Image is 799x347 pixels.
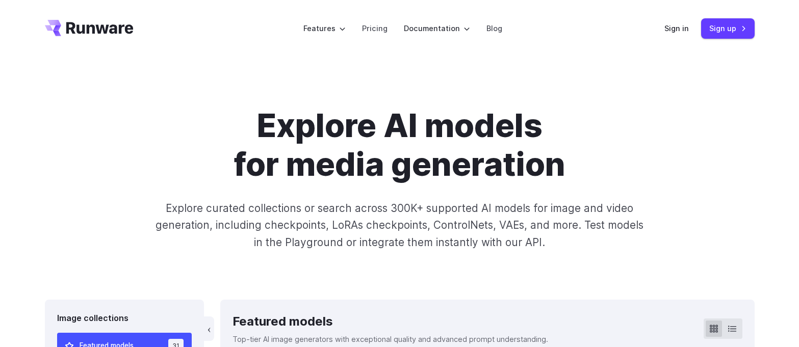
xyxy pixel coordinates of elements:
div: Image collections [57,312,192,325]
a: Go to / [45,20,134,36]
label: Documentation [404,22,470,34]
p: Explore curated collections or search across 300K+ supported AI models for image and video genera... [151,200,648,251]
a: Blog [486,22,502,34]
h1: Explore AI models for media generation [116,106,684,183]
button: ‹ [204,316,214,341]
a: Sign in [664,22,689,34]
p: Top-tier AI image generators with exceptional quality and advanced prompt understanding. [233,333,548,345]
div: Featured models [233,312,548,331]
label: Features [303,22,346,34]
a: Pricing [362,22,388,34]
a: Sign up [701,18,755,38]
